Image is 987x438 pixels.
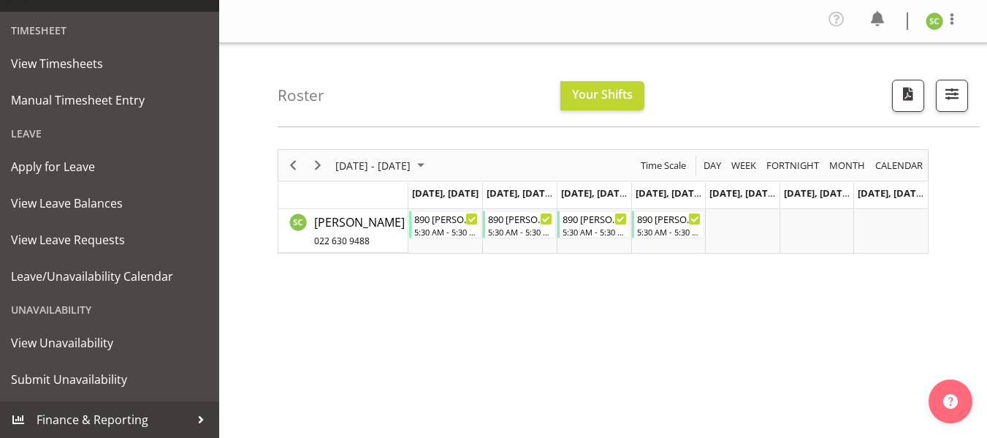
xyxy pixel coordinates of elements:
div: Previous [281,150,305,181]
span: [DATE], [DATE] [487,186,553,200]
span: Your Shifts [572,86,633,102]
span: View Timesheets [11,53,208,75]
span: View Unavailability [11,332,208,354]
span: [DATE], [DATE] [784,186,850,200]
div: 5:30 AM - 5:30 PM [414,226,479,238]
span: [DATE], [DATE] [561,186,628,200]
div: Next [305,150,330,181]
div: 5:30 AM - 5:30 PM [488,226,552,238]
div: 890 [PERSON_NAME] [637,211,701,226]
a: Apply for Leave [4,148,216,185]
td: Sukhpreet Chandi resource [278,209,408,253]
div: Sukhpreet Chandi"s event - 890 Christine Begin From Wednesday, September 17, 2025 at 5:30:00 AM G... [557,211,630,238]
h4: Roster [278,87,324,104]
div: Timesheet [4,15,216,45]
span: Time Scale [639,156,687,175]
span: Finance & Reporting [37,409,190,431]
span: [DATE], [DATE] [709,186,776,200]
button: Fortnight [764,156,822,175]
span: Apply for Leave [11,156,208,178]
span: Manual Timesheet Entry [11,89,208,111]
div: Timeline Week of September 17, 2025 [278,149,929,254]
button: Your Shifts [560,81,644,110]
a: View Timesheets [4,45,216,82]
button: September 15 - 21, 2025 [333,156,431,175]
div: Sukhpreet Chandi"s event - 890 Christine Begin From Thursday, September 18, 2025 at 5:30:00 AM GM... [632,211,705,238]
a: Leave/Unavailability Calendar [4,258,216,295]
div: Unavailability [4,295,216,325]
img: sukhpreet-chandi8208.jpg [926,12,943,30]
div: Sukhpreet Chandi"s event - 890 Christine Begin From Monday, September 15, 2025 at 5:30:00 AM GMT+... [409,211,482,238]
span: 022 630 9488 [314,235,370,247]
span: [DATE] - [DATE] [334,156,412,175]
div: 890 [PERSON_NAME] [414,211,479,226]
span: [DATE], [DATE] [412,186,479,200]
span: View Leave Balances [11,192,208,214]
button: Previous [283,156,303,175]
span: calendar [874,156,924,175]
span: Week [730,156,758,175]
a: [PERSON_NAME]022 630 9488 [314,214,405,249]
div: Leave [4,118,216,148]
span: [DATE], [DATE] [636,186,702,200]
table: Timeline Week of September 17, 2025 [408,209,928,253]
button: Download a PDF of the roster according to the set date range. [892,80,924,112]
span: [DATE], [DATE] [858,186,924,200]
div: 5:30 AM - 5:30 PM [563,226,627,238]
span: Fortnight [765,156,820,175]
button: Timeline Month [827,156,868,175]
span: View Leave Requests [11,229,208,251]
button: Timeline Week [729,156,759,175]
span: Month [828,156,866,175]
button: Time Scale [639,156,689,175]
span: Leave/Unavailability Calendar [11,265,208,287]
button: Month [873,156,926,175]
button: Next [308,156,328,175]
a: Submit Unavailability [4,361,216,398]
img: help-xxl-2.png [943,394,958,409]
span: Day [702,156,723,175]
div: 890 [PERSON_NAME] [563,211,627,226]
div: Sukhpreet Chandi"s event - 890 Christine Begin From Tuesday, September 16, 2025 at 5:30:00 AM GMT... [483,211,556,238]
a: View Leave Balances [4,185,216,222]
div: 890 [PERSON_NAME] [488,211,552,226]
span: [PERSON_NAME] [314,214,405,248]
a: View Leave Requests [4,222,216,258]
div: 5:30 AM - 5:30 PM [637,226,701,238]
span: Submit Unavailability [11,369,208,390]
button: Filter Shifts [936,80,968,112]
a: Manual Timesheet Entry [4,82,216,118]
a: View Unavailability [4,325,216,361]
button: Timeline Day [701,156,724,175]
